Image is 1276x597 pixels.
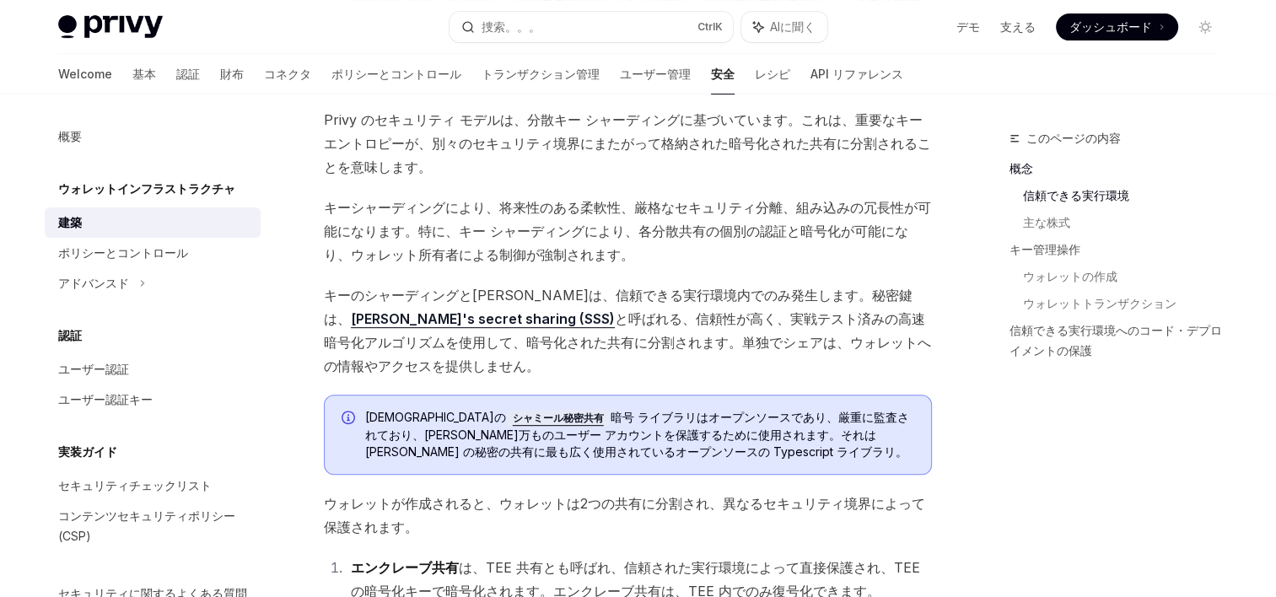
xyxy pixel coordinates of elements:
span: ウォレットが作成されると、ウォレットは2つの共有に分割され、異なるセキュリティ境界によって保護されます。 [324,492,932,539]
a: 信頼できる実行環境へのコード・デプロイメントの保護 [1009,317,1232,364]
font: コネクタ [264,66,311,83]
a: ウォレットの作成 [1023,263,1232,290]
span: キーのシャーディングと[PERSON_NAME]は、信頼できる実行環境内でのみ発生します。秘密鍵は、 と呼ばれる、信頼性が高く、実戦テスト済みの高速暗号化アルゴリズムを使用して、暗号化された共有... [324,283,932,378]
a: ポリシーとコントロール [45,238,261,268]
a: コンテンツセキュリティポリシー(CSP) [45,501,261,551]
button: ダークモードの切り替え [1192,13,1219,40]
font: 認証 [176,66,200,83]
a: 信頼できる実行環境 [1023,182,1232,209]
code: シャミール秘密共有 [506,410,611,427]
a: [PERSON_NAME]'s secret sharing (SSS) [351,310,615,328]
a: 建築 [45,207,261,238]
a: ポリシーとコントロール [331,54,461,94]
span: キーシャーディングにより、将来性のある柔軟性、厳格なセキュリティ分離、組み込みの冗長性が可能になります。特に、キー シャーディングにより、各分散共有の個別の認証と暗号化が可能になり、ウォレット所... [324,196,932,266]
h5: 認証 [58,325,82,346]
div: ポリシーとコントロール [58,243,188,263]
a: 概要 [45,121,261,152]
h5: ウォレットインフラストラクチャ [58,179,235,199]
div: 捜索。。。 [482,17,541,37]
div: アドバンスド [58,273,129,293]
h5: 実装ガイド [58,442,117,462]
font: API リファレンス [810,66,903,83]
a: ユーザー認証 [45,354,261,385]
div: ユーザー認証キー [58,390,153,410]
a: セキュリティチェックリスト [45,471,261,501]
div: ユーザー認証 [58,359,129,379]
a: 主な株式 [1023,209,1232,236]
a: レシピ [755,54,790,94]
a: 概念 [1009,155,1232,182]
a: デモ [956,19,980,35]
span: [DEMOGRAPHIC_DATA]の 暗号 ライブラリはオープンソースであり、厳重に監査されており、[PERSON_NAME]万ものユーザー アカウントを保護するために使用されます。それは [... [365,409,914,460]
a: ダッシュボード [1056,13,1178,40]
span: AIに聞く [770,19,816,35]
font: Welcome [58,66,112,83]
a: ユーザー認証キー [45,385,261,415]
button: 捜索。。。CtrlK [450,12,733,42]
a: 安全 [711,54,735,94]
font: ユーザー管理 [620,66,691,83]
font: 基本 [132,66,156,83]
a: シャミール秘密共有 [506,410,611,424]
font: ポリシーとコントロール [331,66,461,83]
img: ライトロゴ [58,15,163,39]
span: このページの内容 [1026,128,1121,148]
svg: 情報 [342,411,358,428]
strong: エンクレーブ共有 [351,559,459,576]
font: 財布 [220,66,244,83]
a: キー管理操作 [1009,236,1232,263]
font: Ctrl K [697,20,723,33]
span: Privy のセキュリティ モデルは、分散キー シャーディングに基づいています。これは、重要なキーエントロピーが、別々のセキュリティ境界にまたがって格納された暗号化された共有に分割されることを意... [324,108,932,179]
a: Welcome [58,54,112,94]
div: 概要 [58,126,82,147]
a: 認証 [176,54,200,94]
a: API リファレンス [810,54,903,94]
font: トランザクション管理 [482,66,600,83]
font: 安全 [711,66,735,83]
div: セキュリティチェックリスト [58,476,212,496]
a: ユーザー管理 [620,54,691,94]
a: コネクタ [264,54,311,94]
div: コンテンツセキュリティポリシー(CSP) [58,506,250,546]
button: AIに聞く [741,12,827,42]
font: レシピ [755,66,790,83]
a: ウォレットトランザクション [1023,290,1232,317]
a: 財布 [220,54,244,94]
a: 基本 [132,54,156,94]
a: トランザクション管理 [482,54,600,94]
div: 建築 [58,212,82,233]
span: ダッシュボード [1069,19,1152,35]
a: 支える [1000,19,1036,35]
